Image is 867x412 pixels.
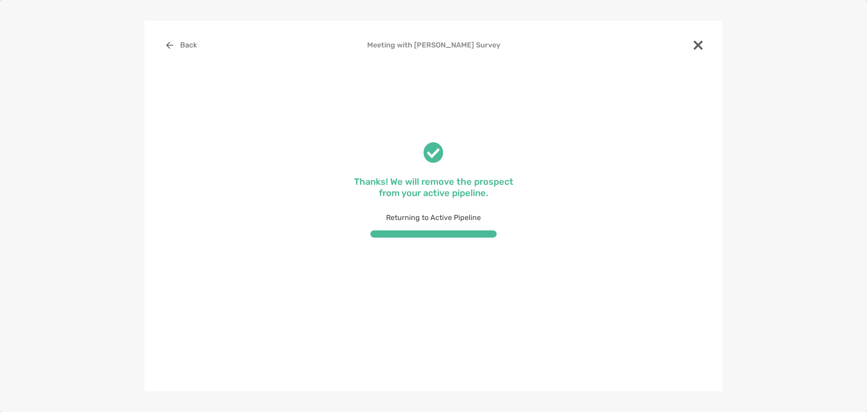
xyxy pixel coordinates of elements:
[166,42,173,49] img: button icon
[352,176,515,199] p: Thanks! We will remove the prospect from your active pipeline.
[352,212,515,223] p: Returning to Active Pipeline
[159,41,708,49] h4: Meeting with [PERSON_NAME] Survey
[694,41,703,50] img: close modal
[424,142,443,163] img: check success
[159,35,204,55] button: Back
